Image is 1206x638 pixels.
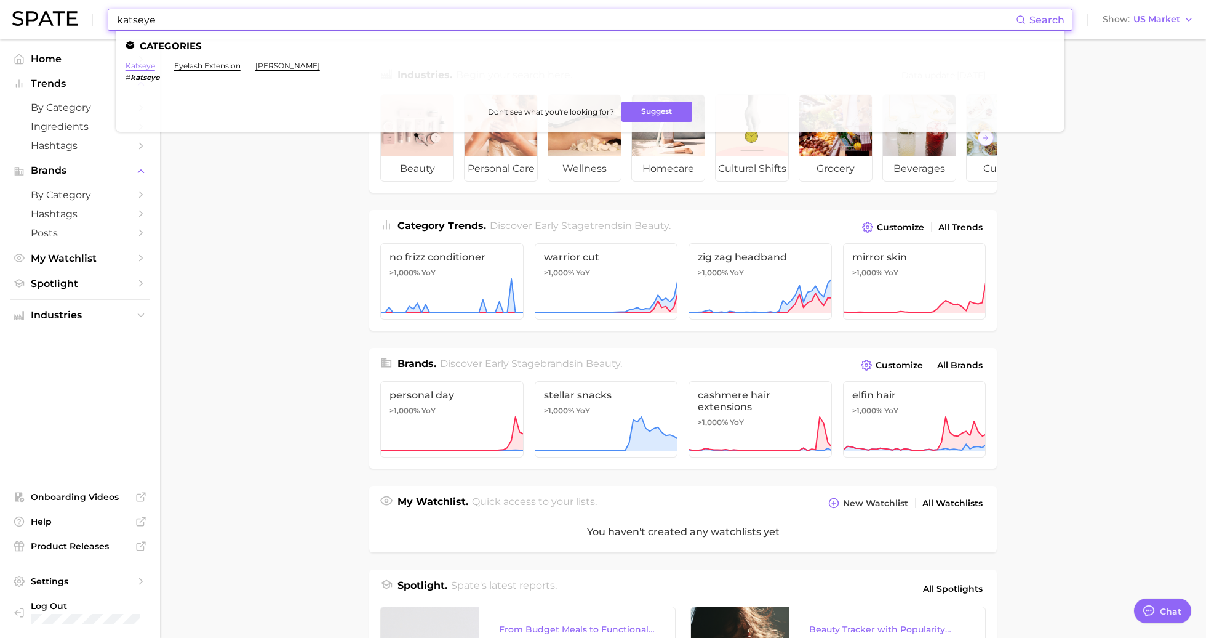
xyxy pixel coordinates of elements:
[544,251,669,263] span: warrior cut
[634,220,669,232] span: beauty
[130,73,159,82] em: katseye
[126,73,130,82] span: #
[548,156,621,181] span: wellness
[883,156,956,181] span: beverages
[576,406,590,416] span: YoY
[937,360,983,371] span: All Brands
[10,274,150,293] a: Spotlight
[716,156,788,181] span: cultural shifts
[698,418,728,427] span: >1,000%
[31,541,129,552] span: Product Releases
[882,94,956,182] a: beverages
[1103,16,1130,23] span: Show
[490,220,671,232] span: Discover Early Stage trends in .
[10,249,150,268] a: My Watchlist
[843,498,908,509] span: New Watchlist
[10,488,150,506] a: Onboarding Videos
[884,268,898,278] span: YoY
[923,581,983,596] span: All Spotlights
[967,156,1039,181] span: culinary
[389,389,514,401] span: personal day
[586,358,620,369] span: beauty
[174,61,241,70] a: eyelash extension
[978,130,994,146] button: Scroll Right
[544,268,574,277] span: >1,000%
[10,204,150,224] a: Hashtags
[852,389,977,401] span: elfin hair
[843,381,986,458] a: elfin hair>1,000% YoY
[548,94,621,182] a: wellness
[10,49,150,68] a: Home
[31,227,129,239] span: Posts
[799,94,873,182] a: grocery
[389,251,514,263] span: no frizz conditioner
[31,189,129,201] span: by Category
[31,516,129,527] span: Help
[858,357,926,374] button: Customize
[31,278,129,289] span: Spotlight
[935,219,986,236] a: All Trends
[730,268,744,278] span: YoY
[535,243,678,320] a: warrior cut>1,000% YoY
[421,268,436,278] span: YoY
[799,156,872,181] span: grocery
[877,222,924,233] span: Customize
[12,11,78,26] img: SPATE
[698,251,823,263] span: zig zag headband
[809,622,965,637] div: Beauty Tracker with Popularity Index
[10,537,150,555] a: Product Releases
[380,94,454,182] a: beauty
[126,41,1055,51] li: Categories
[31,491,129,503] span: Onboarding Videos
[31,140,129,151] span: Hashtags
[31,121,129,132] span: Ingredients
[876,360,923,371] span: Customize
[730,418,744,427] span: YoY
[31,310,129,321] span: Industries
[852,251,977,263] span: mirror skin
[938,222,983,233] span: All Trends
[10,512,150,531] a: Help
[1029,14,1064,26] span: Search
[488,107,614,116] span: Don't see what you're looking for?
[621,102,692,122] button: Suggest
[499,622,655,637] div: From Budget Meals to Functional Snacks: Food & Beverage Trends Shaping Consumer Behavior This Sch...
[389,406,420,415] span: >1,000%
[10,136,150,155] a: Hashtags
[31,78,129,89] span: Trends
[31,208,129,220] span: Hashtags
[852,406,882,415] span: >1,000%
[31,165,129,176] span: Brands
[1100,12,1197,28] button: ShowUS Market
[380,243,524,320] a: no frizz conditioner>1,000% YoY
[451,578,557,599] h2: Spate's latest reports.
[922,498,983,509] span: All Watchlists
[544,389,669,401] span: stellar snacks
[698,389,823,413] span: cashmere hair extensions
[472,495,597,512] h2: Quick access to your lists.
[698,268,728,277] span: >1,000%
[10,597,150,628] a: Log out. Currently logged in with e-mail sameera.polavar@gmail.com.
[966,94,1040,182] a: culinary
[919,495,986,512] a: All Watchlists
[126,61,155,70] a: katseye
[934,357,986,374] a: All Brands
[397,495,468,512] h1: My Watchlist.
[10,185,150,204] a: by Category
[31,576,129,587] span: Settings
[689,381,832,458] a: cashmere hair extensions>1,000% YoY
[843,243,986,320] a: mirror skin>1,000% YoY
[10,161,150,180] button: Brands
[10,98,150,117] a: by Category
[31,102,129,113] span: by Category
[31,252,129,264] span: My Watchlist
[381,156,453,181] span: beauty
[10,572,150,591] a: Settings
[421,406,436,416] span: YoY
[544,406,574,415] span: >1,000%
[10,224,150,243] a: Posts
[389,268,420,277] span: >1,000%
[397,220,486,232] span: Category Trends .
[631,94,705,182] a: homecare
[10,306,150,325] button: Industries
